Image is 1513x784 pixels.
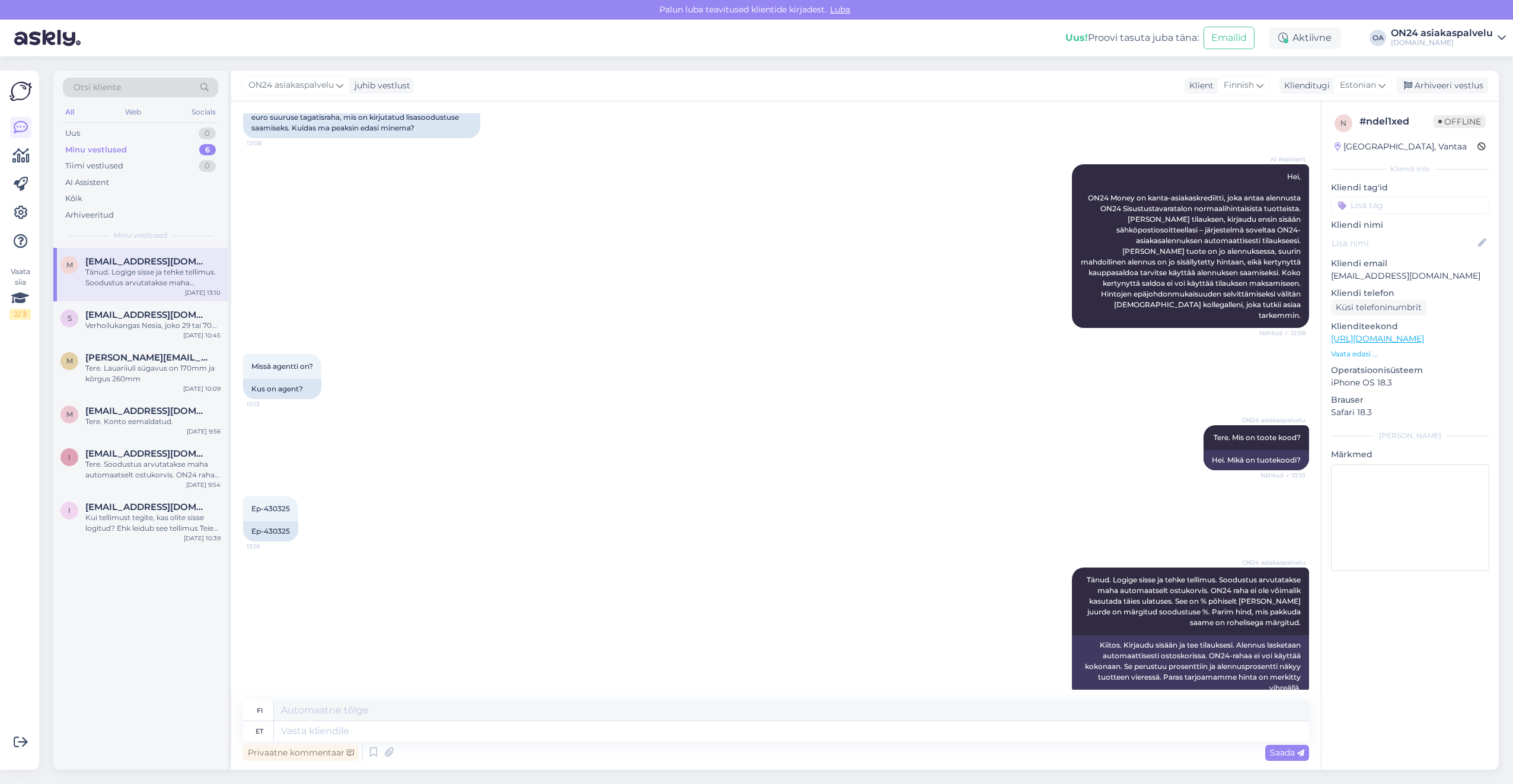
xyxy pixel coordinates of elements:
div: [GEOGRAPHIC_DATA], Vantaa [1335,141,1467,153]
span: Minu vestlused [114,230,167,241]
div: Verhoilukangas Nesia, joko 29 tai 70... [85,320,221,331]
div: [DOMAIN_NAME] [1391,38,1493,47]
span: Inka.hanninen@gmail.com [85,502,209,512]
div: Küsi telefoninumbrit [1331,299,1426,315]
div: juhib vestlust [350,79,410,92]
span: minna.kaisa.ruokamo@gmail.com [85,406,209,416]
span: AI Assistent [1261,155,1305,164]
div: Tere. Lauariiuli sügavus on 170mm ja kõrgus 260mm [85,363,221,384]
p: Safari 18.3 [1331,406,1489,419]
input: Lisa nimi [1332,237,1476,250]
div: OA [1370,30,1386,46]
span: n [1340,119,1346,128]
span: m [66,410,73,419]
p: Brauser [1331,394,1489,406]
div: [DATE] 9:56 [187,427,221,436]
div: Tere. Konto eemaldatud. [85,416,221,427]
span: Tere. Mis on toote kood? [1214,433,1301,442]
div: 0 [199,160,216,172]
div: Kus on agent? [243,379,321,399]
span: M [66,260,73,269]
span: ON24 asiakaspalvelu [1242,416,1305,425]
p: Kliendi telefon [1331,287,1489,299]
p: [EMAIL_ADDRESS][DOMAIN_NAME] [1331,270,1489,282]
div: ON24 asiakaspalvelu [1391,28,1493,38]
div: Ep-430325 [243,521,298,541]
div: et [256,721,263,741]
span: Saada [1270,747,1304,758]
div: Kõik [65,193,82,205]
div: Web [123,104,143,120]
div: All [63,104,76,120]
div: Aktiivne [1269,27,1341,49]
span: i [68,452,71,461]
div: Tere. Soodustus arvutatakse maha automaatselt ostukorvis. ON24 raha ei ole võimalik kasutada täie... [85,459,221,480]
div: AI Assistent [65,177,109,189]
span: istoda.tursunova95@gmail.com [85,448,209,459]
a: [URL][DOMAIN_NAME] [1331,333,1424,344]
input: Lisa tag [1331,196,1489,214]
span: 13:19 [247,542,291,551]
b: Uus! [1065,32,1088,43]
div: Vaata siia [9,266,31,320]
div: # ndel1xed [1359,114,1434,129]
p: Operatsioonisüsteem [1331,364,1489,377]
span: Mihhail.medik@gmail.com [85,256,209,267]
div: [DATE] 10:39 [184,534,221,543]
span: marianne.roiha@gmail.com [85,352,209,363]
span: Missä agentti on? [251,362,313,371]
p: iPhone OS 18.3 [1331,377,1489,389]
div: Proovi tasuta juba täna: [1065,31,1199,45]
div: [DATE] 10:09 [183,384,221,393]
p: Kliendi email [1331,257,1489,270]
div: 6 [199,144,216,156]
div: Socials [189,104,218,120]
p: Kliendi tag'id [1331,181,1489,194]
span: Ep-430325 [251,504,290,513]
div: 2 / 3 [9,309,31,320]
span: Finnish [1224,79,1254,92]
div: Klienditugi [1279,79,1330,92]
p: Vaata edasi ... [1331,349,1489,359]
div: Tiimi vestlused [65,160,123,172]
div: 0 [199,128,216,139]
div: Kiitos. Kirjaudu sisään ja tee tilauksesi. Alennus lasketaan automaattisesti ostoskorissa. ON24-r... [1072,635,1309,698]
span: sirpa_123@outlook.com [85,310,209,320]
span: 12:13 [247,400,291,409]
img: Askly Logo [9,80,32,103]
button: Emailid [1204,27,1255,49]
span: 12:08 [247,139,291,148]
span: Tänud. Logige sisse ja tehke tellimus. Soodustus arvutatakse maha automaatselt ostukorvis. ON24 r... [1087,575,1303,627]
div: [PERSON_NAME] [1331,431,1489,441]
span: Luba [826,4,854,15]
div: [DATE] 9:54 [186,480,221,489]
span: ON24 asiakaspalvelu [1242,558,1305,567]
div: Hei. Mikä on tuotekoodi? [1204,450,1309,470]
span: m [66,356,73,365]
div: Tänud. Logige sisse ja tehke tellimus. Soodustus arvutatakse maha automaatselt ostukorvis. ON24 r... [85,267,221,288]
span: Estonian [1340,79,1376,92]
span: s [68,314,72,323]
div: fi [257,700,263,721]
div: Minu vestlused [65,144,127,156]
div: Kliendi info [1331,164,1489,174]
div: [DATE] 10:45 [183,331,221,340]
span: ON24 asiakaspalvelu [248,79,334,92]
p: Märkmed [1331,448,1489,461]
div: Klient [1185,79,1214,92]
span: Offline [1434,115,1486,128]
a: ON24 asiakaspalvelu[DOMAIN_NAME] [1391,28,1506,47]
span: Otsi kliente [74,81,121,94]
div: Privaatne kommentaar [243,745,359,761]
div: Arhiveeritud [65,209,114,221]
span: Nähtud ✓ 12:08 [1259,329,1305,337]
span: I [68,506,71,515]
div: [DATE] 13:10 [185,288,221,297]
span: Nähtud ✓ 13:10 [1260,471,1305,480]
p: Kliendi nimi [1331,219,1489,231]
p: Klienditeekond [1331,320,1489,333]
div: Arhiveeri vestlus [1397,78,1488,94]
div: Uus [65,128,80,139]
div: Kui tellimust tegite, kas olite sisse logitud? Ehk leidub see tellimus Teie konto alt. [85,512,221,534]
